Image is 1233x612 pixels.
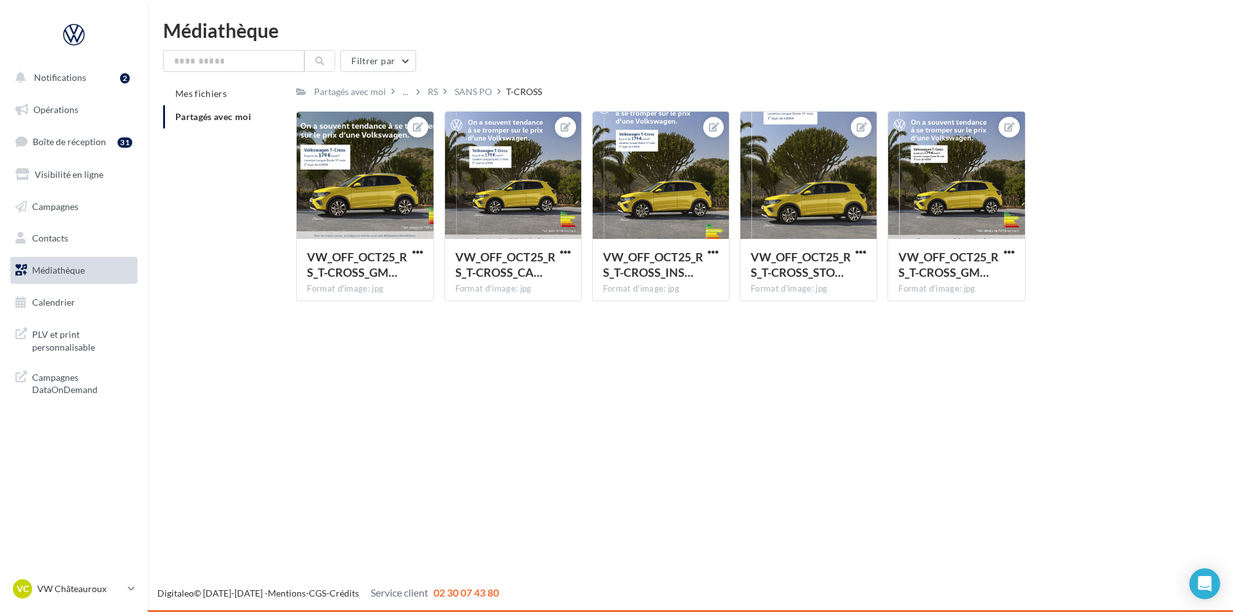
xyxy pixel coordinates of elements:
[506,85,542,98] div: T-CROSS
[118,137,132,148] div: 31
[329,588,359,599] a: Crédits
[8,193,140,220] a: Campagnes
[400,83,411,101] div: ...
[8,96,140,123] a: Opérations
[34,72,86,83] span: Notifications
[603,283,719,295] div: Format d'image: jpg
[751,283,866,295] div: Format d'image: jpg
[309,588,326,599] a: CGS
[8,289,140,316] a: Calendrier
[371,586,428,599] span: Service client
[898,250,999,279] span: VW_OFF_OCT25_RS_T-CROSS_GMB_720x720px_TCROSS
[1189,568,1220,599] div: Open Intercom Messenger
[163,21,1218,40] div: Médiathèque
[433,586,499,599] span: 02 30 07 43 80
[751,250,851,279] span: VW_OFF_OCT25_RS_T-CROSS_STORY_1080x1920px
[8,64,135,91] button: Notifications 2
[32,369,132,396] span: Campagnes DataOnDemand
[455,250,555,279] span: VW_OFF_OCT25_RS_T-CROSS_CARRE
[8,161,140,188] a: Visibilité en ligne
[307,250,407,279] span: VW_OFF_OCT25_RS_T-CROSS_GMB_1740x1300px_TCROSS_E1
[340,50,416,72] button: Filtrer par
[32,297,75,308] span: Calendrier
[35,169,103,180] span: Visibilité en ligne
[8,225,140,252] a: Contacts
[307,283,423,295] div: Format d'image: jpg
[10,577,137,601] a: VC VW Châteauroux
[8,128,140,155] a: Boîte de réception31
[120,73,130,83] div: 2
[32,200,78,211] span: Campagnes
[603,250,703,279] span: VW_OFF_OCT25_RS_T-CROSS_INSTA_1080x1350px
[32,326,132,353] span: PLV et print personnalisable
[898,283,1014,295] div: Format d'image: jpg
[8,257,140,284] a: Médiathèque
[455,283,571,295] div: Format d'image: jpg
[175,88,227,99] span: Mes fichiers
[17,582,29,595] span: VC
[455,85,492,98] div: SANS PO
[175,111,251,122] span: Partagés avec moi
[314,85,386,98] div: Partagés avec moi
[33,104,78,115] span: Opérations
[268,588,306,599] a: Mentions
[8,320,140,358] a: PLV et print personnalisable
[8,363,140,401] a: Campagnes DataOnDemand
[428,85,438,98] div: RS
[32,265,85,275] span: Médiathèque
[32,232,68,243] span: Contacts
[157,588,194,599] a: Digitaleo
[37,582,123,595] p: VW Châteauroux
[157,588,499,599] span: © [DATE]-[DATE] - - -
[33,136,106,147] span: Boîte de réception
